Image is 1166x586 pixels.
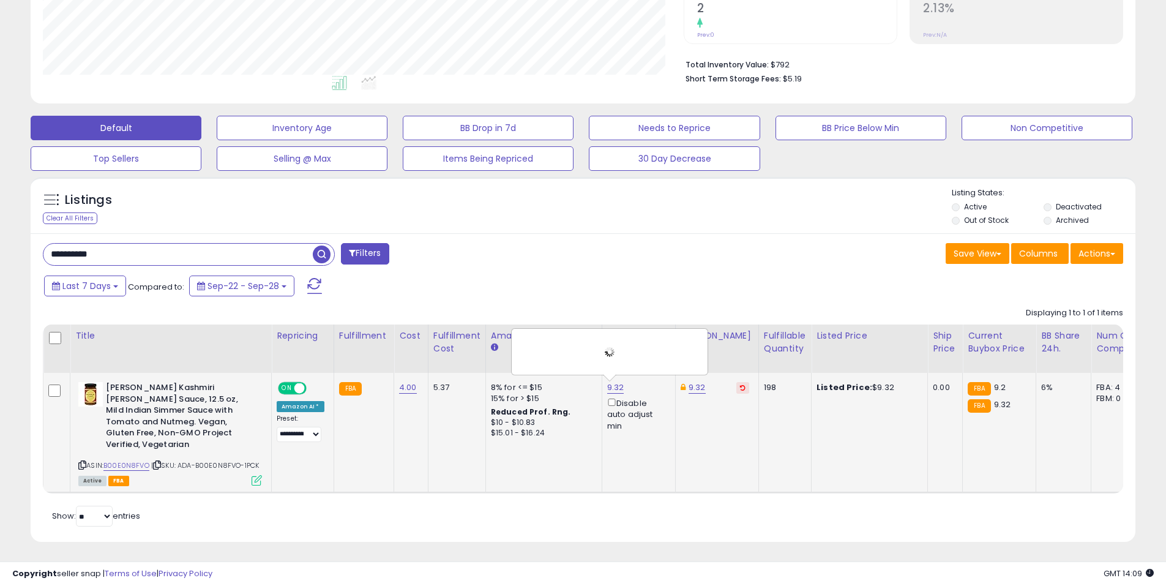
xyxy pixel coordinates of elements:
[933,329,957,355] div: Ship Price
[1104,568,1154,579] span: 2025-10-6 14:09 GMT
[31,116,201,140] button: Default
[686,59,769,70] b: Total Inventory Value:
[589,116,760,140] button: Needs to Reprice
[817,329,922,342] div: Listed Price
[1011,243,1069,264] button: Columns
[399,381,417,394] a: 4.00
[403,116,574,140] button: BB Drop in 7d
[277,415,324,442] div: Preset:
[491,418,592,428] div: $10 - $10.83
[403,146,574,171] button: Items Being Repriced
[491,393,592,404] div: 15% for > $15
[968,329,1031,355] div: Current Buybox Price
[207,280,279,292] span: Sep-22 - Sep-28
[43,212,97,224] div: Clear All Filters
[103,460,149,471] a: B00E0N8FVO
[923,1,1123,18] h2: 2.13%
[151,460,259,470] span: | SKU: ADA-B00E0N8FVO-1PCK
[65,192,112,209] h5: Listings
[946,243,1009,264] button: Save View
[339,382,362,396] small: FBA
[31,146,201,171] button: Top Sellers
[962,116,1132,140] button: Non Competitive
[491,428,592,438] div: $15.01 - $16.24
[764,329,806,355] div: Fulfillable Quantity
[964,215,1009,225] label: Out of Stock
[964,201,987,212] label: Active
[491,407,571,417] b: Reduced Prof. Rng.
[1041,382,1082,393] div: 6%
[12,568,212,580] div: seller snap | |
[62,280,111,292] span: Last 7 Days
[217,146,387,171] button: Selling @ Max
[817,382,918,393] div: $9.32
[1096,329,1141,355] div: Num of Comp.
[78,476,107,486] span: All listings currently available for purchase on Amazon
[607,381,624,394] a: 9.32
[491,382,592,393] div: 8% for <= $15
[1056,201,1102,212] label: Deactivated
[108,476,129,486] span: FBA
[686,73,781,84] b: Short Term Storage Fees:
[433,329,480,355] div: Fulfillment Cost
[1041,329,1086,355] div: BB Share 24h.
[128,281,184,293] span: Compared to:
[44,276,126,296] button: Last 7 Days
[686,56,1114,71] li: $792
[1096,393,1137,404] div: FBM: 0
[681,329,753,342] div: [PERSON_NAME]
[923,31,947,39] small: Prev: N/A
[968,382,990,396] small: FBA
[279,383,294,394] span: ON
[399,329,423,342] div: Cost
[994,399,1011,410] span: 9.32
[764,382,802,393] div: 198
[697,1,897,18] h2: 2
[968,399,990,413] small: FBA
[1019,247,1058,260] span: Columns
[341,243,389,265] button: Filters
[189,276,294,296] button: Sep-22 - Sep-28
[305,383,324,394] span: OFF
[607,396,666,432] div: Disable auto adjust min
[817,381,872,393] b: Listed Price:
[105,568,157,579] a: Terms of Use
[75,329,266,342] div: Title
[12,568,57,579] strong: Copyright
[1026,307,1123,319] div: Displaying 1 to 1 of 1 items
[277,401,324,412] div: Amazon AI *
[994,381,1006,393] span: 9.2
[783,73,802,85] span: $5.19
[78,382,103,407] img: 51NgY0O9+ML._SL40_.jpg
[775,116,946,140] button: BB Price Below Min
[339,329,389,342] div: Fulfillment
[952,187,1135,199] p: Listing States:
[433,382,476,393] div: 5.37
[106,382,255,453] b: [PERSON_NAME] Kashmiri [PERSON_NAME] Sauce, 12.5 oz, Mild Indian Simmer Sauce with Tomato and Nut...
[1096,382,1137,393] div: FBA: 4
[1056,215,1089,225] label: Archived
[159,568,212,579] a: Privacy Policy
[491,342,498,353] small: Amazon Fees.
[697,31,714,39] small: Prev: 0
[589,146,760,171] button: 30 Day Decrease
[491,329,597,342] div: Amazon Fees
[52,510,140,522] span: Show: entries
[689,381,706,394] a: 9.32
[78,382,262,484] div: ASIN:
[1071,243,1123,264] button: Actions
[217,116,387,140] button: Inventory Age
[277,329,329,342] div: Repricing
[933,382,953,393] div: 0.00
